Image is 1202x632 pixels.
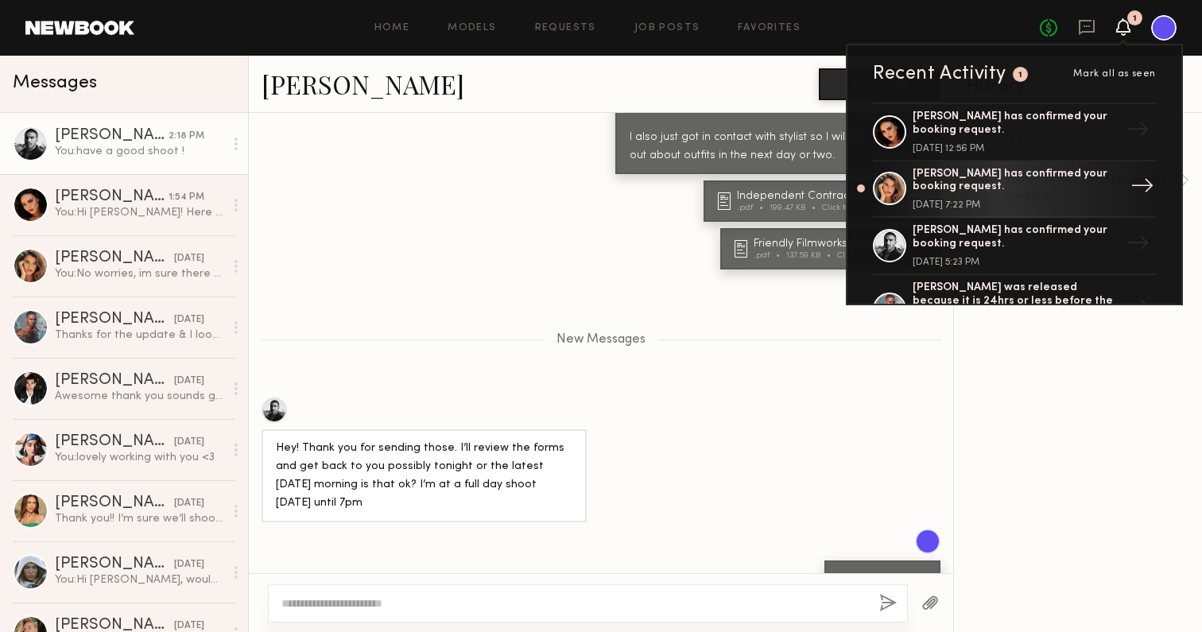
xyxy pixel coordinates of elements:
div: [DATE] [174,435,204,450]
div: → [1119,289,1156,330]
div: [PERSON_NAME] has confirmed your booking request. [913,224,1119,251]
a: Requests [535,23,596,33]
div: [PERSON_NAME] has confirmed your booking request. [913,111,1119,138]
div: [DATE] [174,496,204,511]
button: Book model [819,68,940,100]
div: 199.47 KB [770,204,822,212]
div: [PERSON_NAME] [55,434,174,450]
div: Hey! Thank you for sending those. I’ll review the forms and get back to you possibly tonight or t... [276,440,572,513]
div: yeah no worries! [839,571,926,589]
div: You: No worries, im sure there will be other projects for us to work on in the future <3 [55,266,224,281]
div: [PERSON_NAME] has confirmed your booking request. [913,168,1119,195]
div: [DATE] 12:56 PM [913,144,1119,153]
div: → [1124,168,1161,209]
div: .pdf [737,204,770,212]
a: [PERSON_NAME] [262,67,464,101]
span: Messages [13,74,97,92]
div: You: Hi [PERSON_NAME], would love to shoot with you if you're available! Wasn't sure if you decli... [55,572,224,587]
span: Mark all as seen [1073,69,1156,79]
div: [DATE] [174,557,204,572]
div: .pdf [754,251,786,260]
div: [PERSON_NAME] [55,189,169,205]
a: Home [374,23,410,33]
div: 2:18 PM [169,129,204,144]
div: → [1119,225,1156,266]
a: [PERSON_NAME] has confirmed your booking request.[DATE] 12:56 PM→ [873,103,1156,161]
div: Thank you!! I’m sure we’ll shoot soon 😄 [55,511,224,526]
div: 1:54 PM [169,190,204,205]
div: Click to download [822,204,903,212]
a: Favorites [738,23,801,33]
div: Independent Contractor Agreement [737,191,931,202]
div: [PERSON_NAME] [55,373,174,389]
span: New Messages [556,333,646,347]
a: Job Posts [634,23,700,33]
div: [PERSON_NAME] [55,250,174,266]
div: Thanks for the update & I look forward to hearing from you. [55,328,224,343]
div: Friendly Filmworks-Release Form [754,238,931,250]
a: [PERSON_NAME] has confirmed your booking request.[DATE] 7:22 PM→ [873,161,1156,219]
div: 1 [1133,14,1137,23]
div: You: Hi [PERSON_NAME]! Here are the 2 forms we'd like you to fill out and send back to us. Let me... [55,205,224,220]
div: [PERSON_NAME] [55,495,174,511]
div: [DATE] [174,312,204,328]
div: [PERSON_NAME] was released because it is 24hrs or less before the job start time. [913,281,1119,321]
div: Click to download [837,251,918,260]
a: Friendly Filmworks-Release Form.pdf137.59 KBClick to download [735,238,931,260]
a: [PERSON_NAME] was released because it is 24hrs or less before the job start time.→ [873,275,1156,345]
div: [DATE] [174,374,204,389]
div: [DATE] 5:23 PM [913,258,1119,267]
div: 137.59 KB [786,251,837,260]
div: 1 [1018,71,1023,79]
a: Book model [819,76,940,90]
a: [PERSON_NAME] has confirmed your booking request.[DATE] 5:23 PM→ [873,218,1156,275]
div: You: lovely working with you <3 [55,450,224,465]
a: Independent Contractor Agreement.pdf199.47 KBClick to download [718,191,931,212]
div: [PERSON_NAME] [55,556,174,572]
div: Awesome thank you sounds great [55,389,224,404]
a: Models [448,23,496,33]
div: [PERSON_NAME] [55,128,169,144]
div: Recent Activity [873,64,1006,83]
div: → [1119,111,1156,153]
div: You: have a good shoot ! [55,144,224,159]
div: [PERSON_NAME] [55,312,174,328]
div: [DATE] 7:22 PM [913,200,1119,210]
div: [DATE] [174,251,204,266]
